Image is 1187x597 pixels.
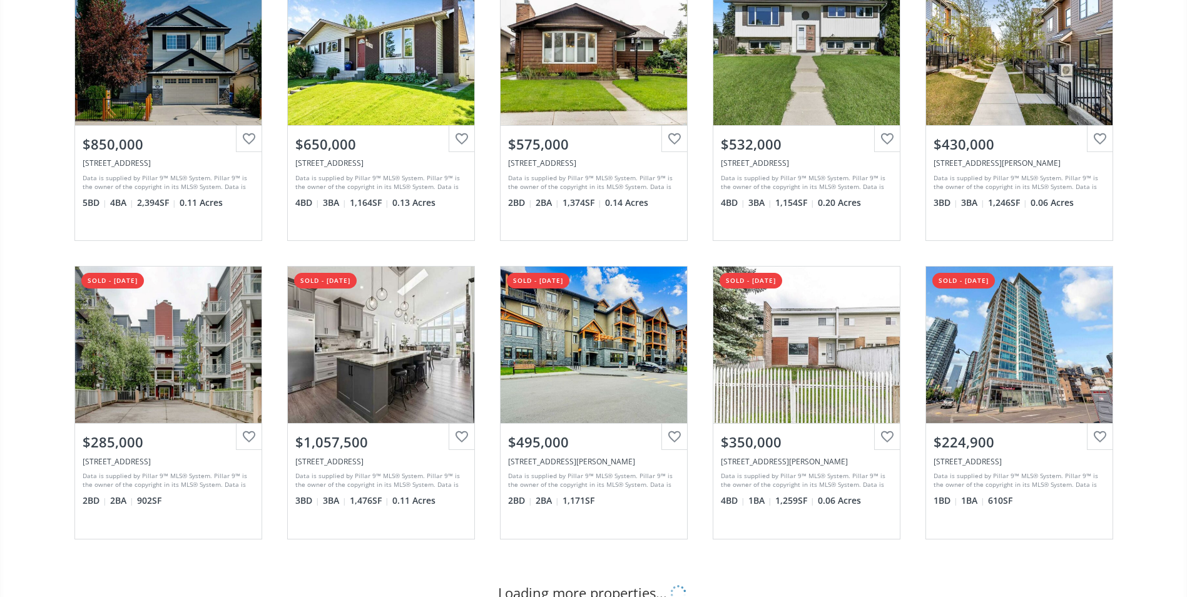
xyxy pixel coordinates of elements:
[295,158,467,168] div: 7219 Range Drive NW, Calgary, AB T3G 1H2
[350,196,389,209] span: 1,164 SF
[83,135,254,154] div: $850,000
[508,196,532,209] span: 2 BD
[721,471,889,490] div: Data is supplied by Pillar 9™ MLS® System. Pillar 9™ is the owner of the copyright in its MLS® Sy...
[563,494,594,507] span: 1,171 SF
[295,471,464,490] div: Data is supplied by Pillar 9™ MLS® System. Pillar 9™ is the owner of the copyright in its MLS® Sy...
[934,494,958,507] span: 1 BD
[508,471,676,490] div: Data is supplied by Pillar 9™ MLS® System. Pillar 9™ is the owner of the copyright in its MLS® Sy...
[721,196,745,209] span: 4 BD
[83,432,254,452] div: $285,000
[508,135,680,154] div: $575,000
[83,456,254,467] div: 333 Riverfront Avenue SE #349, Calgary, AB T2G 5R1
[508,173,676,192] div: Data is supplied by Pillar 9™ MLS® System. Pillar 9™ is the owner of the copyright in its MLS® Sy...
[721,432,892,452] div: $350,000
[275,253,487,551] a: sold - [DATE]$1,057,500[STREET_ADDRESS]Data is supplied by Pillar 9™ MLS® System. Pillar 9™ is th...
[83,196,107,209] span: 5 BD
[110,196,134,209] span: 4 BA
[323,494,347,507] span: 3 BA
[180,196,223,209] span: 0.11 Acres
[392,494,436,507] span: 0.11 Acres
[988,494,1012,507] span: 610 SF
[818,494,861,507] span: 0.06 Acres
[295,456,467,467] div: 64 Walcrest View SE, Calgary, AB T2X 4G3
[508,432,680,452] div: $495,000
[508,158,680,168] div: 7120 20 Street SE, Calgary, AB T2C 0P6
[295,135,467,154] div: $650,000
[721,158,892,168] div: 255 Penbrooke Way SE, Calgary, AB T2A 3S7
[721,494,745,507] span: 4 BD
[934,135,1105,154] div: $430,000
[83,158,254,168] div: 11948 Valley Ridge Drive NW, Calgary, AB T3B 5V3
[536,494,559,507] span: 2 BA
[392,196,436,209] span: 0.13 Acres
[775,196,815,209] span: 1,154 SF
[323,196,347,209] span: 3 BA
[934,173,1102,192] div: Data is supplied by Pillar 9™ MLS® System. Pillar 9™ is the owner of the copyright in its MLS® Sy...
[721,456,892,467] div: 336 Garry Crescent NE, Calgary, AB T2K 3T7
[83,494,107,507] span: 2 BD
[934,196,958,209] span: 3 BD
[818,196,861,209] span: 0.20 Acres
[62,253,275,551] a: sold - [DATE]$285,000[STREET_ADDRESS]Data is supplied by Pillar 9™ MLS® System. Pillar 9™ is the ...
[83,471,251,490] div: Data is supplied by Pillar 9™ MLS® System. Pillar 9™ is the owner of the copyright in its MLS® Sy...
[110,494,134,507] span: 2 BA
[508,456,680,467] div: 450 Kincora Glen Road NW #3210, Calgary, AB T3R 1S2
[1031,196,1074,209] span: 0.06 Acres
[934,471,1102,490] div: Data is supplied by Pillar 9™ MLS® System. Pillar 9™ is the owner of the copyright in its MLS® Sy...
[961,494,985,507] span: 1 BA
[961,196,985,209] span: 3 BA
[137,494,161,507] span: 902 SF
[988,196,1027,209] span: 1,246 SF
[934,158,1105,168] div: 144 Livingston Common NE, Calgary, AB T3P 1K1
[350,494,389,507] span: 1,476 SF
[563,196,602,209] span: 1,374 SF
[295,494,320,507] span: 3 BD
[295,432,467,452] div: $1,057,500
[721,135,892,154] div: $532,000
[508,494,532,507] span: 2 BD
[775,494,815,507] span: 1,259 SF
[913,253,1126,551] a: sold - [DATE]$224,900[STREET_ADDRESS]Data is supplied by Pillar 9™ MLS® System. Pillar 9™ is the ...
[83,173,251,192] div: Data is supplied by Pillar 9™ MLS® System. Pillar 9™ is the owner of the copyright in its MLS® Sy...
[748,494,772,507] span: 1 BA
[487,253,700,551] a: sold - [DATE]$495,000[STREET_ADDRESS][PERSON_NAME]Data is supplied by Pillar 9™ MLS® System. Pill...
[748,196,772,209] span: 3 BA
[137,196,176,209] span: 2,394 SF
[934,456,1105,467] div: 188 15 Avenue SW #803, Calgary, AB T2R 1S4
[934,432,1105,452] div: $224,900
[700,253,913,551] a: sold - [DATE]$350,000[STREET_ADDRESS][PERSON_NAME]Data is supplied by Pillar 9™ MLS® System. Pill...
[536,196,559,209] span: 2 BA
[295,173,464,192] div: Data is supplied by Pillar 9™ MLS® System. Pillar 9™ is the owner of the copyright in its MLS® Sy...
[605,196,648,209] span: 0.14 Acres
[295,196,320,209] span: 4 BD
[721,173,889,192] div: Data is supplied by Pillar 9™ MLS® System. Pillar 9™ is the owner of the copyright in its MLS® Sy...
